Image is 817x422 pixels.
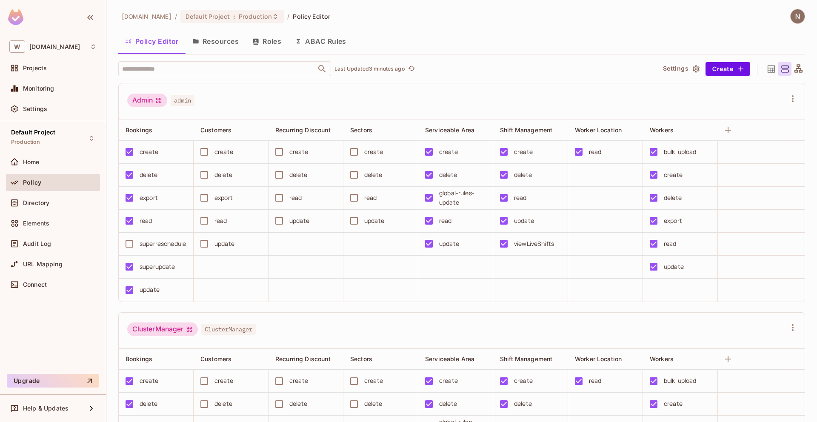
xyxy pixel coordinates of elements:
span: the active workspace [122,12,171,20]
span: Serviceable Area [425,355,474,362]
span: Customers [200,355,231,362]
span: Directory [23,200,49,206]
button: Open [316,63,328,75]
div: viewLiveShifts [514,239,554,248]
div: update [439,239,459,248]
span: Projects [23,65,47,71]
div: create [439,147,458,157]
span: Default Project [186,12,230,20]
span: Production [11,139,40,145]
span: Workspace: withpronto.com [29,43,80,50]
div: update [140,285,160,294]
div: delete [439,170,457,180]
div: Admin [127,94,167,107]
span: URL Mapping [23,261,63,268]
div: delete [140,399,157,408]
div: read [589,147,602,157]
button: Create [706,62,750,76]
div: export [214,193,233,202]
span: Worker Location [575,355,622,362]
span: Recurring Discount [275,355,331,362]
div: create [514,376,533,385]
div: read [664,239,677,248]
span: Recurring Discount [275,126,331,134]
div: delete [664,193,682,202]
p: Last Updated 3 minutes ago [334,66,405,72]
div: delete [364,399,382,408]
div: read [289,193,302,202]
span: Production [239,12,272,20]
span: ClusterManager [201,324,256,335]
span: Bookings [126,126,152,134]
button: Roles [246,31,288,52]
span: Sectors [350,126,372,134]
span: : [233,13,236,20]
span: Default Project [11,129,55,136]
span: Bookings [126,355,152,362]
span: Home [23,159,40,165]
div: delete [439,399,457,408]
img: SReyMgAAAABJRU5ErkJggg== [8,9,23,25]
div: update [214,239,234,248]
img: Naman Malik [791,9,805,23]
button: Policy Editor [118,31,186,52]
div: create [364,376,383,385]
span: Serviceable Area [425,126,474,134]
span: Sectors [350,355,372,362]
span: Workers [650,355,674,362]
span: W [9,40,25,53]
div: create [140,147,158,157]
span: Shift Management [500,126,552,134]
div: create [664,399,683,408]
div: create [439,376,458,385]
div: bulk-upload [664,147,697,157]
div: create [214,376,233,385]
span: Policy Editor [293,12,330,20]
div: delete [364,170,382,180]
button: Upgrade [7,374,99,388]
span: Elements [23,220,49,227]
div: update [364,216,384,225]
span: Monitoring [23,85,54,92]
span: Help & Updates [23,405,69,412]
div: delete [214,399,232,408]
div: bulk-upload [664,376,697,385]
div: superupdate [140,262,175,271]
div: create [289,376,308,385]
div: ClusterManager [127,322,198,336]
div: create [140,376,158,385]
span: Settings [23,105,47,112]
div: read [514,193,527,202]
div: delete [514,399,532,408]
div: read [589,376,602,385]
div: create [664,170,683,180]
span: Shift Management [500,355,552,362]
span: refresh [408,65,415,73]
li: / [287,12,289,20]
div: read [364,193,377,202]
span: Click to refresh data [405,64,417,74]
button: ABAC Rules [288,31,353,52]
div: read [439,216,452,225]
span: Customers [200,126,231,134]
span: Worker Location [575,126,622,134]
div: read [140,216,152,225]
div: export [664,216,682,225]
span: Policy [23,179,41,186]
div: create [364,147,383,157]
div: export [140,193,158,202]
div: delete [140,170,157,180]
span: Audit Log [23,240,51,247]
div: superreschedule [140,239,186,248]
span: admin [171,95,194,106]
div: create [514,147,533,157]
span: Workers [650,126,674,134]
button: Resources [186,31,246,52]
div: update [664,262,684,271]
button: refresh [407,64,417,74]
div: delete [214,170,232,180]
div: global-rules-update [439,188,486,207]
span: Connect [23,281,47,288]
div: create [289,147,308,157]
div: update [289,216,309,225]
